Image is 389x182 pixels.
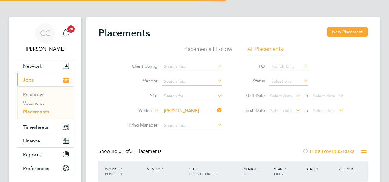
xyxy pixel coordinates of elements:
label: Hide Low IR35 Risks [302,148,354,154]
h2: Placements [98,27,150,39]
button: Reports [17,148,74,161]
label: PO [237,63,265,69]
a: Positions [23,92,43,97]
span: / Client Config [189,166,217,176]
span: / Position [105,166,122,176]
button: New Placement [327,27,368,37]
span: To [302,106,310,114]
label: Client Config [122,63,157,69]
span: CC [40,29,50,37]
label: Start Date [237,93,265,98]
div: Jobs [17,86,74,120]
button: Network [17,59,74,73]
a: Vacancies [23,100,45,106]
button: Preferences [17,161,74,175]
input: Search for... [162,121,222,130]
div: Vendor [146,163,188,174]
span: 01 Placements [119,148,161,154]
span: / PO [242,166,258,176]
span: Preferences [23,165,49,171]
a: CC[PERSON_NAME] [17,23,74,53]
span: / Finish [274,166,286,176]
li: All Placements [247,45,283,56]
span: 01 of [119,148,130,154]
label: Hiring Manager [122,122,157,128]
label: Site [122,93,157,98]
span: Timesheets [23,124,48,130]
span: Select date [313,108,335,113]
span: 20 [67,25,75,33]
a: Placements [23,109,49,115]
a: 20 [60,23,72,43]
span: To [302,92,310,100]
div: Showing [98,148,163,155]
input: Search for... [162,63,222,71]
label: Status [237,78,265,84]
div: Site [188,163,241,179]
div: Charge [241,163,272,179]
span: Reports [23,152,41,157]
div: Start [272,163,304,179]
label: Finish Date [237,108,265,113]
span: Chloe Crayden [17,45,74,53]
input: Search for... [162,92,222,100]
span: Select date [270,108,292,113]
input: Search for... [162,107,222,115]
li: Placements I Follow [183,45,232,56]
span: Finance [23,138,40,144]
input: Search for... [269,63,308,71]
label: Vendor [122,78,157,84]
label: Worker [117,108,152,114]
button: Timesheets [17,120,74,134]
div: Worker [103,163,146,179]
span: Select date [313,93,335,99]
span: Jobs [23,77,34,83]
div: Status [304,163,336,174]
input: Select one [269,77,308,86]
span: Network [23,63,42,69]
div: IR35 Risk [336,163,357,174]
input: Search for... [162,77,222,86]
button: Jobs [17,73,74,86]
span: Select date [270,93,292,99]
button: Finance [17,134,74,147]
